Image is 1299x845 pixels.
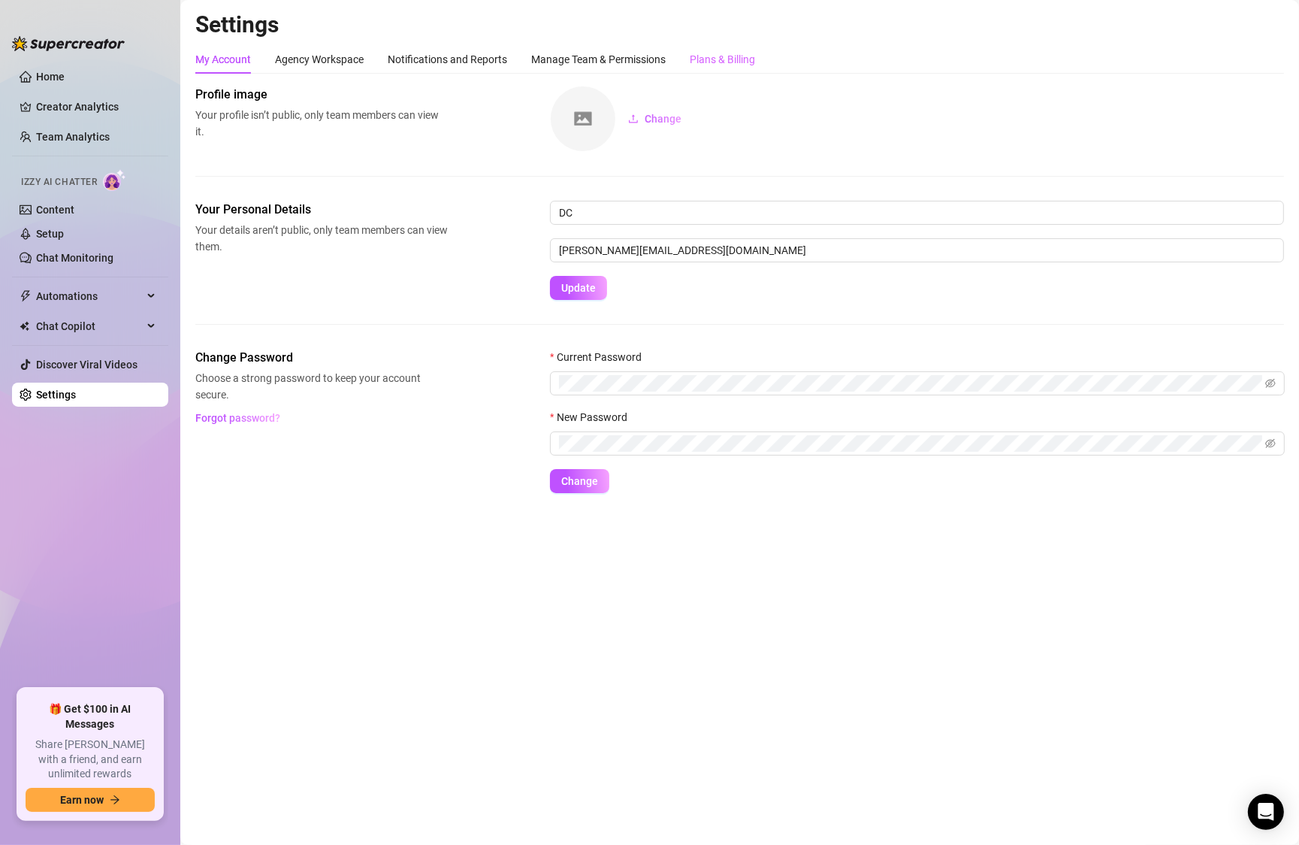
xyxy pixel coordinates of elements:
div: Open Intercom Messenger [1248,794,1284,830]
div: Plans & Billing [690,51,755,68]
label: Current Password [550,349,651,365]
img: Chat Copilot [20,321,29,332]
span: Profile image [195,86,448,104]
img: logo-BBDzfeDw.svg [12,36,125,51]
input: New Password [559,435,1262,452]
a: Home [36,71,65,83]
span: eye-invisible [1265,378,1276,389]
input: Enter new email [550,238,1284,262]
button: Forgot password? [195,406,281,430]
span: Change [645,113,681,125]
span: Choose a strong password to keep your account secure. [195,370,448,403]
input: Enter name [550,201,1284,225]
span: Chat Copilot [36,314,143,338]
a: Settings [36,389,76,401]
span: 🎁 Get $100 in AI Messages [26,702,155,731]
span: Forgot password? [196,412,281,424]
button: Update [550,276,607,300]
span: upload [628,114,639,124]
a: Setup [36,228,64,240]
span: Izzy AI Chatter [21,175,97,189]
span: Your details aren’t public, only team members can view them. [195,222,448,255]
span: Your profile isn’t public, only team members can view it. [195,107,448,140]
span: Change [561,475,598,487]
div: Manage Team & Permissions [531,51,666,68]
a: Discover Viral Videos [36,359,137,371]
span: Automations [36,284,143,308]
div: Notifications and Reports [388,51,507,68]
a: Creator Analytics [36,95,156,119]
span: Change Password [195,349,448,367]
span: arrow-right [110,795,120,805]
img: AI Chatter [103,169,126,191]
span: Earn now [60,794,104,806]
img: square-placeholder.png [551,86,615,151]
label: New Password [550,409,637,426]
button: Change [616,107,693,131]
a: Chat Monitoring [36,252,113,264]
span: Your Personal Details [195,201,448,219]
a: Content [36,204,74,216]
button: Change [550,469,609,493]
span: thunderbolt [20,290,32,302]
span: eye-invisible [1265,438,1276,449]
span: Share [PERSON_NAME] with a friend, and earn unlimited rewards [26,737,155,782]
a: Team Analytics [36,131,110,143]
div: Agency Workspace [275,51,364,68]
div: My Account [195,51,251,68]
span: Update [561,282,596,294]
input: Current Password [559,375,1262,392]
h2: Settings [195,11,1284,39]
button: Earn nowarrow-right [26,788,155,812]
